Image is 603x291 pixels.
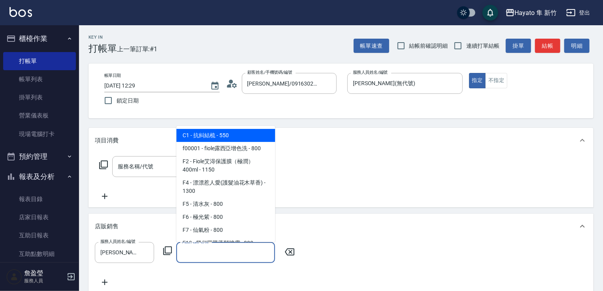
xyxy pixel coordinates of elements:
button: Choose date, selected date is 2025-09-06 [205,76,224,95]
h3: 打帳單 [89,43,117,54]
div: 店販銷售 [89,214,594,239]
input: YYYY/MM/DD hh:mm [104,79,202,92]
div: Hayato 隼 新竹 [515,8,557,18]
span: f00001 - fiole露西亞增色洗 - 800 [176,142,275,155]
h2: Key In [89,35,117,40]
span: F4 - 漂漂惹人愛(護髮油花木草香) - 1300 [176,176,275,198]
a: 報表目錄 [3,190,76,208]
a: 互助日報表 [3,226,76,244]
label: 服務人員姓名/編號 [353,69,388,75]
a: 帳單列表 [3,70,76,88]
a: 現場電腦打卡 [3,125,76,143]
span: F6 - 極光紫 - 800 [176,211,275,224]
button: 櫃檯作業 [3,28,76,49]
span: F7 - 仙氣粉 - 800 [176,224,275,237]
a: 打帳單 [3,52,76,70]
button: 指定 [469,73,486,88]
p: 項目消費 [95,136,119,145]
button: save [482,5,498,21]
span: 結帳前確認明細 [409,42,448,50]
label: 服務人員姓名/編號 [100,239,135,244]
h5: 詹盈瑩 [24,269,64,277]
button: 帳單速查 [354,39,389,53]
span: 上一筆訂單:#1 [117,44,158,54]
button: Hayato 隼 新竹 [502,5,560,21]
span: F5 - 清水灰 - 800 [176,198,275,211]
a: 店家日報表 [3,208,76,226]
label: 帳單日期 [104,73,121,78]
a: 掛單列表 [3,88,76,106]
button: 報表及分析 [3,166,76,187]
a: 互助點數明細 [3,245,76,263]
a: 營業儀表板 [3,106,76,125]
button: 不指定 [485,73,507,88]
span: 鎖定日期 [117,97,139,105]
img: Logo [9,7,32,17]
span: 連續打單結帳 [466,42,499,50]
button: 掛單 [506,39,531,53]
span: F13 - 幾何圖騰蓬鬆噴霧 - 800 [176,237,275,250]
p: 服務人員 [24,277,64,284]
button: 結帳 [535,39,560,53]
span: F2 - Fiole艾淂保護膜（極潤）400ml - 1150 [176,155,275,176]
div: 項目消費 [89,128,594,153]
img: Person [6,269,22,285]
p: 店販銷售 [95,222,119,231]
button: 明細 [564,39,590,53]
button: 預約管理 [3,146,76,167]
span: C1 - 抗糾結梳 - 550 [176,129,275,142]
label: 顧客姓名/手機號碼/編號 [247,69,292,75]
button: 登出 [563,6,594,20]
